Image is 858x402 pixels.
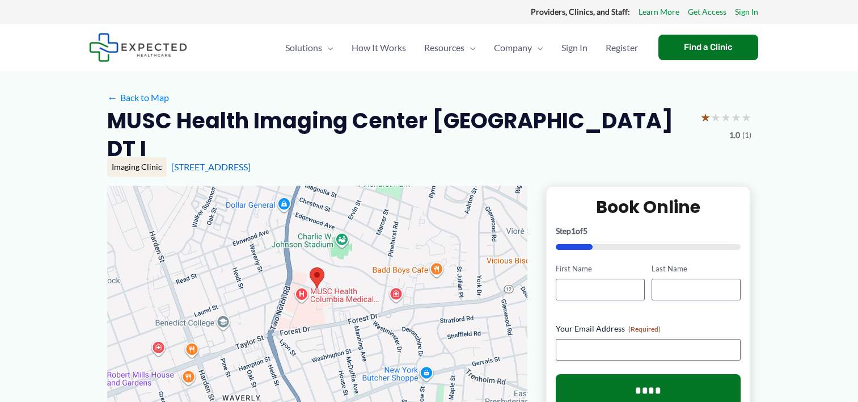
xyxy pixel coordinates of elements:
a: [STREET_ADDRESS] [171,161,251,172]
img: Expected Healthcare Logo - side, dark font, small [89,33,187,62]
div: Imaging Clinic [107,157,167,177]
a: Sign In [735,5,758,19]
a: Find a Clinic [658,35,758,60]
a: ResourcesMenu Toggle [415,28,485,68]
nav: Primary Site Navigation [276,28,647,68]
span: How It Works [352,28,406,68]
span: ★ [700,107,711,128]
span: ← [107,92,118,103]
span: Resources [424,28,464,68]
span: Menu Toggle [464,28,476,68]
span: Register [606,28,638,68]
span: (Required) [628,325,661,333]
span: 1.0 [729,128,740,143]
a: How It Works [343,28,415,68]
span: Menu Toggle [532,28,543,68]
span: 5 [583,226,588,236]
label: Your Email Address [556,323,741,334]
label: Last Name [652,263,741,274]
span: ★ [711,107,721,128]
h2: MUSC Health Imaging Center [GEOGRAPHIC_DATA] DT I [107,107,691,163]
a: ←Back to Map [107,89,169,106]
a: Learn More [639,5,679,19]
span: 1 [571,226,576,236]
h2: Book Online [556,196,741,218]
span: Sign In [561,28,588,68]
span: ★ [741,107,751,128]
span: ★ [731,107,741,128]
span: (1) [742,128,751,143]
label: First Name [556,263,645,274]
span: Solutions [285,28,322,68]
a: SolutionsMenu Toggle [276,28,343,68]
span: Company [494,28,532,68]
a: CompanyMenu Toggle [485,28,552,68]
a: Sign In [552,28,597,68]
p: Step of [556,227,741,235]
span: ★ [721,107,731,128]
span: Menu Toggle [322,28,333,68]
strong: Providers, Clinics, and Staff: [531,7,630,16]
a: Get Access [688,5,726,19]
a: Register [597,28,647,68]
